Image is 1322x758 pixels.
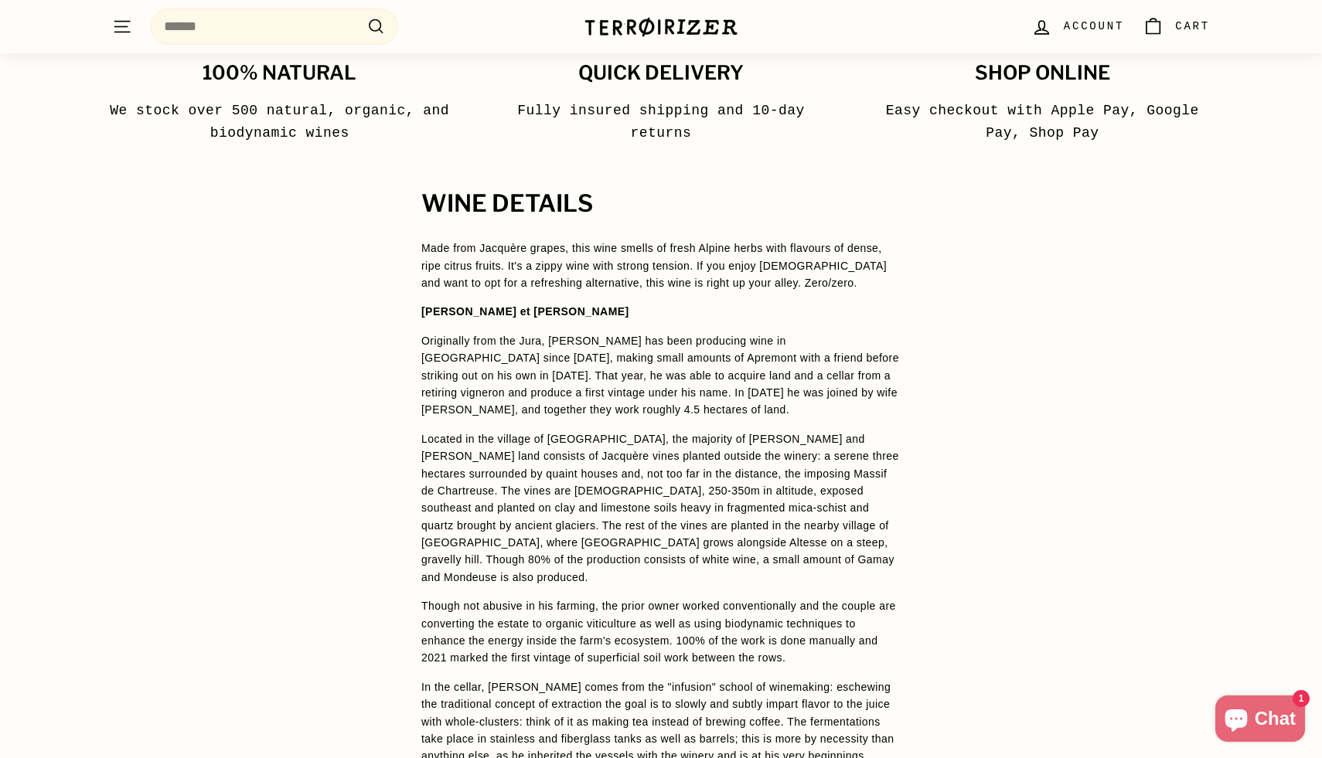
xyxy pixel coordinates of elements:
h2: WINE DETAILS [421,191,901,217]
span: Account [1064,18,1124,35]
h3: Shop Online [869,63,1216,84]
inbox-online-store-chat: Shopify online store chat [1211,695,1310,746]
p: Originally from the Jura, [PERSON_NAME] has been producing wine in [GEOGRAPHIC_DATA] since [DATE]... [421,332,901,419]
span: Cart [1175,18,1210,35]
a: Cart [1133,4,1219,49]
p: Though not abusive in his farming, the prior owner worked conventionally and the couple are conve... [421,597,901,667]
h3: 100% Natural [106,63,453,84]
p: We stock over 500 natural, organic, and biodynamic wines [106,100,453,144]
strong: [PERSON_NAME] et [PERSON_NAME] [421,305,629,318]
a: Account [1022,4,1133,49]
p: Fully insured shipping and 10-day returns [487,100,834,144]
p: Easy checkout with Apple Pay, Google Pay, Shop Pay [869,100,1216,144]
p: Made from Jacquère grapes, this wine smells of fresh Alpine herbs with flavours of dense, ripe ci... [421,240,901,291]
h3: Quick delivery [487,63,834,84]
p: Located in the village of [GEOGRAPHIC_DATA], the majority of [PERSON_NAME] and [PERSON_NAME] land... [421,430,901,586]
